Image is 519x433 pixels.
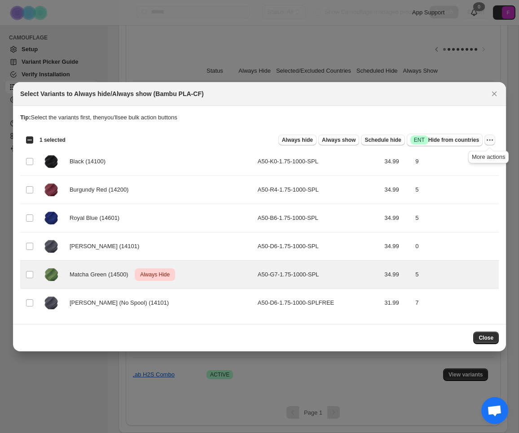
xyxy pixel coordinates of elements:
[255,260,382,289] td: A50-G7-1.75-1000-SPL
[255,232,382,260] td: A50-D6-1.75-1000-SPL
[255,289,382,317] td: A50-D6-1.75-1000-SPLFREE
[70,185,133,194] span: Burgundy Red (14200)
[413,175,499,204] td: 5
[484,135,495,145] button: More actions
[40,179,62,201] img: a607d88492630a4fc0e1169570fcd150_1200x_377ea341-9641-4468-b2d2-39bae26e5a93.webp
[413,289,499,317] td: 7
[40,136,66,144] span: 1 selected
[70,242,144,251] span: [PERSON_NAME] (14101)
[382,232,413,260] td: 34.99
[410,136,479,144] span: Hide from countries
[20,89,204,98] h2: Select Variants to Always hide/Always show (Bambu PLA-CF)
[40,292,62,314] img: 83c1bc164a2861ecc083568a0b017ba0_1200x_60ff78b7-82d7-42a2-841d-6638b6397114.webp
[414,136,425,144] span: ENT
[40,235,62,258] img: 83c1bc164a2861ecc083568a0b017ba0_1200x_60ff78b7-82d7-42a2-841d-6638b6397114.webp
[382,147,413,175] td: 34.99
[382,175,413,204] td: 34.99
[413,232,499,260] td: 0
[479,334,493,341] span: Close
[70,270,133,279] span: Matcha Green (14500)
[282,136,313,144] span: Always hide
[407,134,483,146] button: SuccessENTHide from countries
[40,207,62,229] img: PLA-CFRoyalBlue_1200x_0635a715-e680-4b1e-9af8-15699ec14524.webp
[255,147,382,175] td: A50-K0-1.75-1000-SPL
[382,204,413,232] td: 34.99
[255,204,382,232] td: A50-B6-1.75-1000-SPL
[413,260,499,289] td: 5
[481,397,508,424] div: Open chat
[70,157,110,166] span: Black (14100)
[70,214,124,223] span: Royal Blue (14601)
[20,113,499,122] p: Select the variants first, then you'll see bulk action buttons
[365,136,401,144] span: Schedule hide
[322,136,356,144] span: Always show
[361,135,405,145] button: Schedule hide
[138,269,172,280] span: Always Hide
[40,263,62,286] img: PLA-CFMatchaGreen_cc73719b-1ce9-44a0-a750-ca4c87d26219.webp
[70,298,174,307] span: [PERSON_NAME] (No Spool) (14101)
[473,332,499,344] button: Close
[413,147,499,175] td: 9
[318,135,359,145] button: Always show
[488,87,501,100] button: Close
[40,150,62,173] img: PLA-CFBlack_1200x_b496c04a-b17d-41aa-9a20-c2bcd8896fcd.webp
[413,204,499,232] td: 5
[278,135,317,145] button: Always hide
[20,114,31,121] strong: Tip:
[255,175,382,204] td: A50-R4-1.75-1000-SPL
[382,289,413,317] td: 31.99
[382,260,413,289] td: 34.99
